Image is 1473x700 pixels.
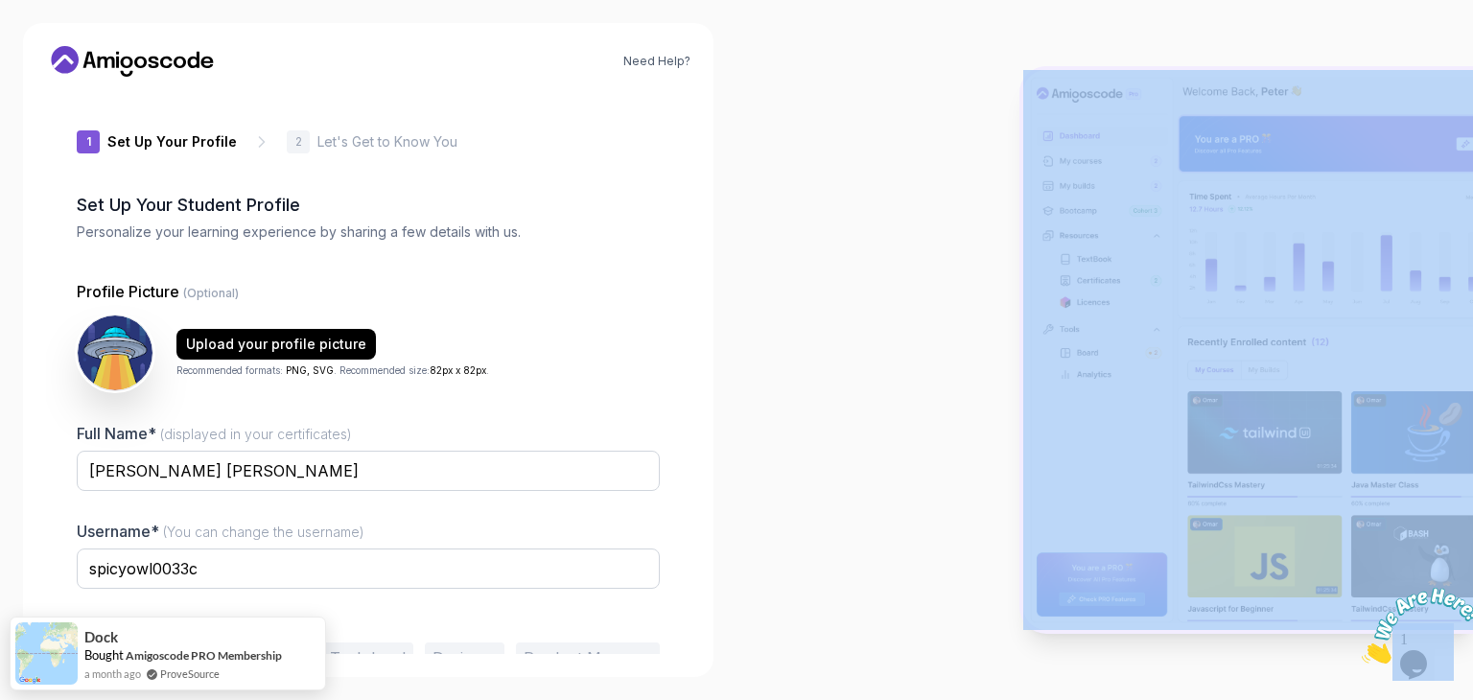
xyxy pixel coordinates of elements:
[77,548,660,589] input: Enter your Username
[77,522,364,541] label: Username*
[1354,580,1473,671] iframe: chat widget
[77,222,660,242] p: Personalize your learning experience by sharing a few details with us.
[160,665,220,682] a: ProveSource
[160,426,352,442] span: (displayed in your certificates)
[107,132,237,152] p: Set Up Your Profile
[163,524,364,540] span: (You can change the username)
[15,622,78,685] img: provesource social proof notification image
[84,647,124,663] span: Bought
[286,364,334,376] span: PNG, SVG
[84,629,118,645] span: Dock
[8,8,127,83] img: Chat attention grabber
[1023,70,1473,630] img: Amigoscode Dashboard
[78,315,152,390] img: user profile image
[317,132,457,152] p: Let's Get to Know You
[8,8,15,24] span: 1
[77,618,660,637] p: Job Title*
[86,136,91,148] p: 1
[430,364,486,376] span: 82px x 82px
[623,54,690,69] a: Need Help?
[176,329,376,360] button: Upload your profile picture
[126,648,282,663] a: Amigoscode PRO Membership
[425,642,504,673] button: Designer
[176,363,489,378] p: Recommended formats: . Recommended size: .
[46,46,219,77] a: Home link
[516,642,660,673] button: Product Manager
[77,451,660,491] input: Enter your Full Name
[84,665,141,682] span: a month ago
[77,280,660,303] p: Profile Picture
[186,335,366,354] div: Upload your profile picture
[77,192,660,219] h2: Set Up Your Student Profile
[295,136,302,148] p: 2
[77,424,352,443] label: Full Name*
[183,286,239,300] span: (Optional)
[322,642,413,673] button: Tech Lead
